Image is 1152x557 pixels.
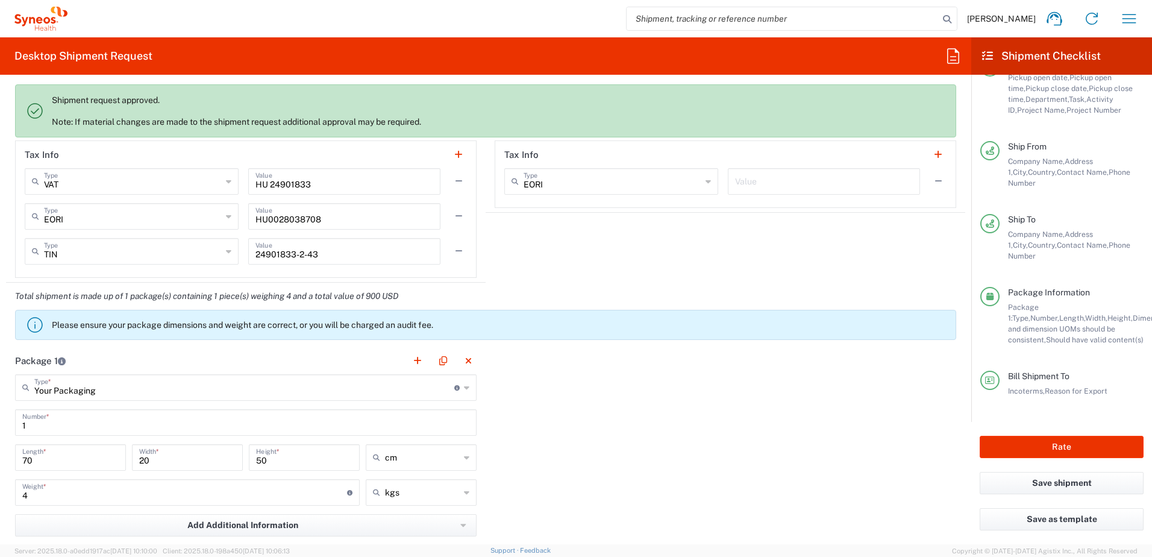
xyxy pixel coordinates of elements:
[25,149,59,161] h2: Tax Info
[243,547,290,555] span: [DATE] 10:06:13
[1013,241,1028,250] span: City,
[504,149,539,161] h2: Tax Info
[15,355,66,367] h2: Package 1
[1057,168,1109,177] span: Contact Name,
[982,49,1101,63] h2: Shipment Checklist
[1008,215,1036,224] span: Ship To
[490,547,521,554] a: Support
[187,520,298,531] span: Add Additional Information
[952,546,1138,556] span: Copyright © [DATE]-[DATE] Agistix Inc., All Rights Reserved
[967,13,1036,24] span: [PERSON_NAME]
[6,291,407,301] em: Total shipment is made up of 1 package(s) containing 1 piece(s) weighing 4 and a total value of 9...
[1025,84,1089,93] span: Pickup close date,
[110,547,157,555] span: [DATE] 10:10:00
[52,319,951,330] p: Please ensure your package dimensions and weight are correct, or you will be charged an audit fee.
[1008,303,1039,323] span: Package 1:
[1013,168,1028,177] span: City,
[1008,73,1069,82] span: Pickup open date,
[1028,168,1057,177] span: Country,
[1069,95,1086,104] span: Task,
[15,514,477,537] button: Add Additional Information
[1017,105,1066,115] span: Project Name,
[1057,241,1109,250] span: Contact Name,
[1028,241,1057,250] span: Country,
[1030,313,1059,323] span: Number,
[1059,313,1085,323] span: Length,
[1008,386,1045,395] span: Incoterms,
[1066,105,1121,115] span: Project Number
[14,49,152,63] h2: Desktop Shipment Request
[1085,313,1107,323] span: Width,
[1045,386,1107,395] span: Reason for Export
[14,547,157,555] span: Server: 2025.18.0-a0edd1917ac
[1107,313,1133,323] span: Height,
[520,547,551,554] a: Feedback
[52,95,946,127] div: Shipment request approved. Note: If material changes are made to the shipment request additional ...
[1046,335,1144,344] span: Should have valid content(s)
[1008,142,1047,151] span: Ship From
[1012,313,1030,323] span: Type,
[1008,371,1069,381] span: Bill Shipment To
[627,7,939,30] input: Shipment, tracking or reference number
[1008,157,1065,166] span: Company Name,
[980,472,1144,494] button: Save shipment
[980,436,1144,458] button: Rate
[980,508,1144,530] button: Save as template
[1008,230,1065,239] span: Company Name,
[163,547,290,555] span: Client: 2025.18.0-198a450
[1008,288,1090,297] span: Package Information
[1025,95,1069,104] span: Department,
